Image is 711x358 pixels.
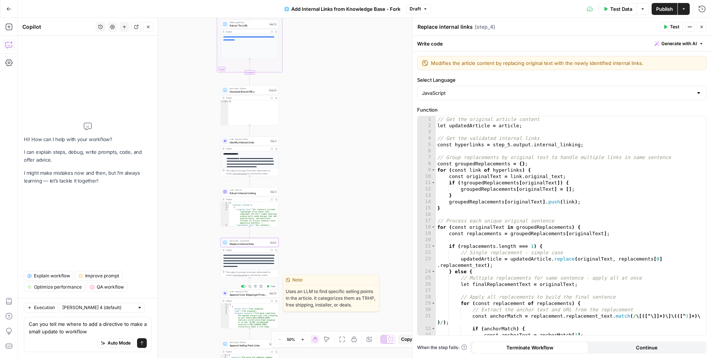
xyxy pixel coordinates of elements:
[230,191,268,195] span: Extract Internal Linking
[230,87,267,90] span: Run Code · Python
[417,76,707,84] label: Select Language
[29,320,147,335] textarea: Can you tell me where to add a directive to make a small update to workflow
[636,344,658,351] span: Continue
[226,271,277,277] div: This output is too large & has been abbreviated for review. to view the full content.
[661,40,697,47] span: Generate with AI
[417,141,436,148] div: 5
[413,36,711,51] div: Write code
[589,342,705,354] button: Continue
[417,173,436,180] div: 10
[221,206,229,209] div: 3
[244,71,255,75] div: Complete
[656,5,673,13] span: Publish
[34,304,55,311] span: Execution
[227,303,229,306] span: Toggle code folding, rows 1 through 20
[24,136,152,143] p: Hi! How can I help with your workflow?
[287,336,295,342] span: 50%
[249,176,250,187] g: Edge from step_3 to step_5
[270,139,277,143] div: Step 3
[221,187,279,227] div: LLM · GPT-4.1Extract Internal LinkingStep 5Output{ "internal_linking":[ { "original_text":"Our in...
[431,59,702,67] textarea: Modifies the article content by replacing original text with the newly identified internal links.
[221,306,229,308] div: 2
[417,249,436,256] div: 22
[670,24,679,30] span: Test
[417,294,436,300] div: 28
[291,5,400,13] span: Add Internal Links from Knowledge Base - Fork
[24,303,58,312] button: Execution
[417,275,436,281] div: 25
[62,304,134,311] input: Claude Sonnet 4 (default)
[506,344,553,351] span: Terminate Workflow
[422,89,693,97] input: JavaScript
[221,310,229,312] div: 4
[230,24,267,27] span: Extract Tire URL
[417,313,436,326] div: 31
[417,199,436,205] div: 14
[226,198,268,201] div: Output
[431,167,435,173] span: Toggle code folding, rows 9 through 15
[249,227,250,238] g: Edge from step_5 to step_4
[227,206,229,209] span: Toggle code folding, rows 3 through 6
[417,332,436,338] div: 33
[417,129,436,135] div: 3
[431,326,435,332] span: Toggle code folding, rows 32 through 37
[417,186,436,192] div: 12
[270,190,277,193] div: Step 5
[230,90,267,93] span: Generate Brand URLs
[221,289,279,329] div: LLM · Gemini 2.5 ProAppend Core Shipping & Protection LinksStep 75TestOutput[ { "anchor_text":"fr...
[417,106,707,113] label: Function
[417,218,436,224] div: 17
[269,292,277,295] div: Step 75
[221,71,279,75] div: Complete
[417,167,436,173] div: 9
[221,224,229,242] div: 5
[270,241,277,244] div: Step 4
[230,138,268,141] span: LLM · Gemini 2.5 Pro
[652,39,707,49] button: Generate with AI
[475,23,495,31] span: ( step_4 )
[226,96,268,99] div: Output
[417,344,467,351] span: When the step fails:
[417,116,436,122] div: 1
[417,192,436,199] div: 13
[227,202,229,204] span: Toggle code folding, rows 1 through 24
[417,243,436,249] div: 21
[230,290,267,293] span: LLM · Gemini 2.5 Pro
[221,303,229,306] div: 1
[87,282,127,292] button: QA workflow
[249,125,250,136] g: Edge from step_43 to step_3
[230,21,267,24] span: Write Liquid Text
[417,300,436,306] div: 29
[268,88,277,92] div: Step 43
[24,169,152,185] p: I might make mistakes now and then, but I’m always learning — let’s tackle it together!
[417,154,436,161] div: 7
[221,86,279,125] div: Run Code · PythonGenerate Brand URLsStep 43Output[]
[431,224,435,230] span: Toggle code folding, rows 18 through 43
[221,209,229,224] div: 4
[34,284,82,290] span: Optimize performance
[226,249,268,252] div: Output
[230,343,267,347] span: Append Selling Point Links
[221,100,229,103] div: 1
[230,341,267,344] span: Run Code · Python
[221,312,229,330] div: 5
[249,329,250,339] g: Edge from step_75 to step_76
[417,268,436,275] div: 24
[22,23,93,31] div: Copilot
[417,230,436,237] div: 19
[227,204,229,206] span: Toggle code folding, rows 2 through 23
[265,284,277,289] button: Test
[227,306,229,308] span: Toggle code folding, rows 2 through 7
[417,135,436,141] div: 4
[221,204,229,206] div: 2
[417,180,436,186] div: 11
[417,211,436,218] div: 16
[75,271,122,281] button: Improve prompt
[226,169,277,175] div: This output is too large & has been abbreviated for review. to view the full content.
[97,338,134,348] button: Auto Mode
[233,172,247,175] span: Copy the output
[97,284,124,290] span: QA workflow
[269,342,277,346] div: Step 76
[431,300,435,306] span: Toggle code folding, rows 29 through 38
[249,278,250,289] g: Edge from step_4 to step_75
